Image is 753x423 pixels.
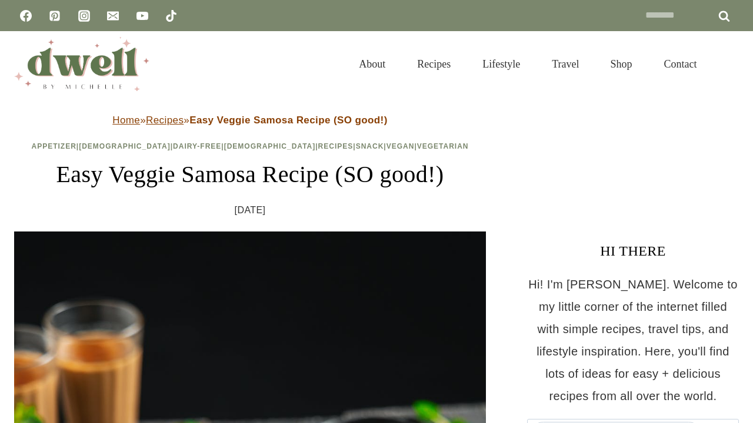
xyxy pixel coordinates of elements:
[146,115,184,126] a: Recipes
[318,142,354,150] a: Recipes
[343,43,401,85] a: About
[189,115,388,126] strong: Easy Veggie Samosa Recipe (SO good!)
[79,142,171,150] a: [DEMOGRAPHIC_DATA]
[14,157,486,192] h1: Easy Veggie Samosa Recipe (SO good!)
[595,43,648,85] a: Shop
[387,142,415,150] a: Vegan
[14,37,149,91] img: DWELL by michelle
[72,4,96,28] a: Instagram
[31,142,468,150] span: | | | | | | |
[131,4,154,28] a: YouTube
[467,43,536,85] a: Lifestyle
[401,43,467,85] a: Recipes
[14,4,38,28] a: Facebook
[527,240,739,261] h3: HI THERE
[719,54,739,74] button: View Search Form
[536,43,595,85] a: Travel
[356,142,384,150] a: Snack
[224,142,316,150] a: [DEMOGRAPHIC_DATA]
[112,115,140,126] a: Home
[31,142,76,150] a: Appetizer
[527,273,739,407] p: Hi! I'm [PERSON_NAME]. Welcome to my little corner of the internet filled with simple recipes, tr...
[101,4,125,28] a: Email
[235,202,266,219] time: [DATE]
[648,43,713,85] a: Contact
[173,142,221,150] a: Dairy-Free
[43,4,66,28] a: Pinterest
[343,43,713,85] nav: Primary Navigation
[112,115,387,126] span: » »
[417,142,469,150] a: Vegetarian
[159,4,183,28] a: TikTok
